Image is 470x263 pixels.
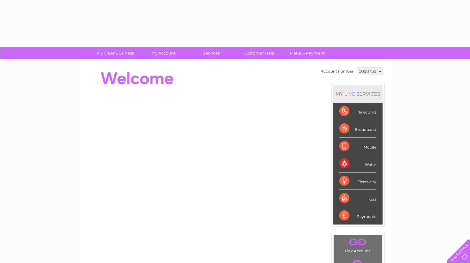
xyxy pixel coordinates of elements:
a: Services [185,47,237,59]
td: Link Account [333,235,382,255]
div: Gas [339,190,376,207]
div: Telecoms [339,103,376,120]
div: Mobile [339,138,376,155]
td: Account number [319,66,355,77]
a: My Account [137,47,189,59]
a: . [335,237,380,248]
a: Customer Help [233,47,285,59]
div: Payments [339,207,376,224]
a: Make A Payment [281,47,333,59]
a: My Clear Business [89,47,141,59]
div: Broadband [339,120,376,137]
div: MY SERVICES [333,85,383,103]
div: LIVE [343,91,356,97]
div: Electricity [339,172,376,190]
div: Water [339,155,376,172]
